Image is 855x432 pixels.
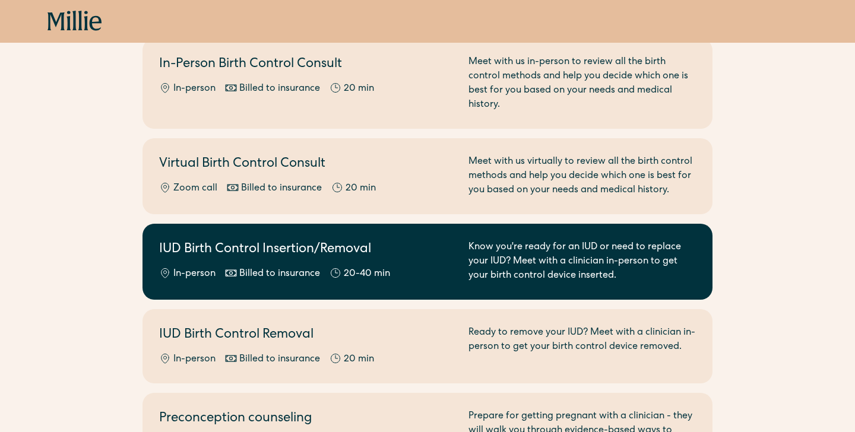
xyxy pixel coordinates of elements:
h2: IUD Birth Control Insertion/Removal [159,240,454,260]
div: Know you're ready for an IUD or need to replace your IUD? Meet with a clinician in-person to get ... [468,240,696,283]
div: 20-40 min [344,267,390,281]
h2: Virtual Birth Control Consult [159,155,454,174]
div: Zoom call [173,182,217,196]
div: 20 min [344,82,374,96]
a: Virtual Birth Control ConsultZoom callBilled to insurance20 minMeet with us virtually to review a... [142,138,712,214]
div: In-person [173,82,216,96]
div: Billed to insurance [239,267,320,281]
div: 20 min [346,182,376,196]
div: Billed to insurance [239,352,320,367]
a: IUD Birth Control RemovalIn-personBilled to insurance20 minReady to remove your IUD? Meet with a ... [142,309,712,383]
h2: Preconception counseling [159,409,454,429]
div: Meet with us virtually to review all the birth control methods and help you decide which one is b... [468,155,696,198]
div: 20 min [344,352,374,367]
div: Billed to insurance [241,182,322,196]
h2: In-Person Birth Control Consult [159,55,454,75]
div: In-person [173,352,216,367]
div: Ready to remove your IUD? Meet with a clinician in-person to get your birth control device removed. [468,326,696,367]
div: Meet with us in-person to review all the birth control methods and help you decide which one is b... [468,55,696,112]
div: In-person [173,267,216,281]
a: IUD Birth Control Insertion/RemovalIn-personBilled to insurance20-40 minKnow you're ready for an ... [142,224,712,300]
div: Billed to insurance [239,82,320,96]
a: In-Person Birth Control ConsultIn-personBilled to insurance20 minMeet with us in-person to review... [142,39,712,129]
h2: IUD Birth Control Removal [159,326,454,345]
